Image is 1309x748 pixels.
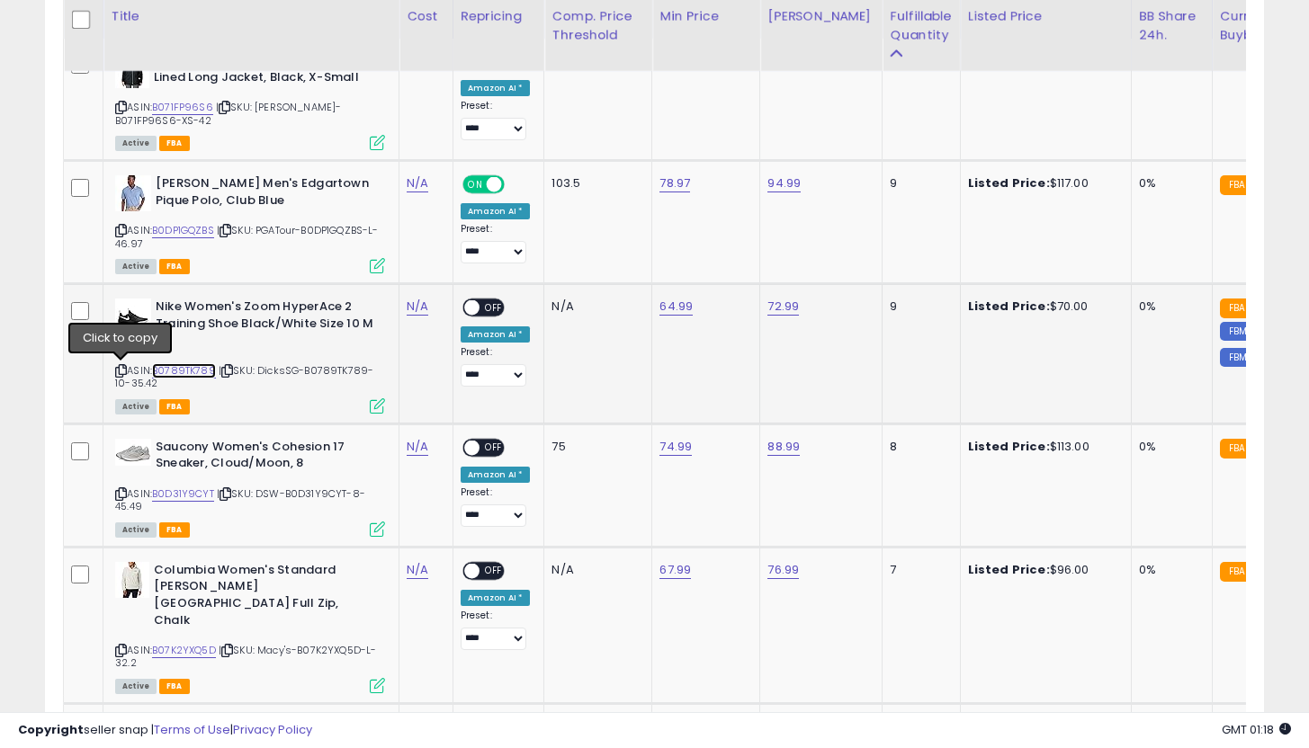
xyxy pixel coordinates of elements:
[890,7,952,45] div: Fulfillable Quantity
[115,562,385,691] div: ASIN:
[502,177,531,192] span: OFF
[159,399,190,414] span: FBA
[18,722,312,739] div: seller snap | |
[480,563,508,578] span: OFF
[115,486,365,513] span: | SKU: DSW-B0D31Y9CYT-8-45.49
[111,7,391,26] div: Title
[407,174,428,192] a: N/A
[461,80,531,96] div: Amazon AI *
[115,522,157,538] span: All listings currently available for purchase on Amazon
[407,7,445,26] div: Cost
[407,561,428,579] a: N/A
[115,223,379,250] span: | SKU: PGATour-B0DP1GQZBS-L-46.97
[659,438,692,456] a: 74.99
[152,100,213,115] a: B071FP96S6
[159,679,190,694] span: FBA
[156,175,374,213] b: [PERSON_NAME] Men's Edgartown Pique Polo, Club Blue
[233,721,312,738] a: Privacy Policy
[115,363,373,390] span: | SKU: DicksSG-B0789TK789-10-35.42
[767,7,874,26] div: [PERSON_NAME]
[968,298,1050,315] b: Listed Price:
[551,7,644,45] div: Comp. Price Threshold
[115,100,341,127] span: | SKU: [PERSON_NAME]-B071FP96S6-XS-42
[968,7,1124,26] div: Listed Price
[659,561,691,579] a: 67.99
[767,298,799,316] a: 72.99
[890,298,946,315] div: 9
[156,439,374,476] b: Saucony Women's Cohesion 17 Sneaker, Cloud/Moon, 8
[551,175,638,191] div: 103.5
[1220,322,1255,341] small: FBM
[115,136,157,151] span: All listings currently available for purchase on Amazon
[1220,439,1253,459] small: FBA
[890,175,946,191] div: 9
[461,223,531,263] div: Preset:
[1139,175,1198,191] div: 0%
[551,298,638,315] div: N/A
[154,721,230,738] a: Terms of Use
[152,363,216,378] a: B0789TK789
[890,562,946,578] div: 7
[1139,7,1205,45] div: BB Share 24h.
[461,346,531,387] div: Preset:
[551,562,638,578] div: N/A
[464,177,487,192] span: ON
[159,136,190,151] span: FBA
[480,300,508,316] span: OFF
[1220,562,1253,582] small: FBA
[461,467,531,483] div: Amazon AI *
[1139,298,1198,315] div: 0%
[767,561,799,579] a: 76.99
[115,259,157,274] span: All listings currently available for purchase on Amazon
[890,439,946,455] div: 8
[461,590,531,606] div: Amazon AI *
[461,7,537,26] div: Repricing
[461,326,531,343] div: Amazon AI *
[115,643,377,670] span: | SKU: Macy's-B07K2YXQ5D-L-32.2
[461,486,531,527] div: Preset:
[767,438,800,456] a: 88.99
[115,298,151,334] img: 41DBvSiYIsL._SL40_.jpg
[115,175,151,211] img: 41vS6wLZ+hL._SL40_.jpg
[1222,721,1291,738] span: 2025-09-18 01:18 GMT
[115,439,385,535] div: ASIN:
[968,561,1050,578] b: Listed Price:
[461,203,531,219] div: Amazon AI *
[115,679,157,694] span: All listings currently available for purchase on Amazon
[659,298,693,316] a: 64.99
[152,486,214,502] a: B0D31Y9CYT
[968,175,1117,191] div: $117.00
[659,7,752,26] div: Min Price
[551,439,638,455] div: 75
[156,298,374,353] b: Nike Women's Zoom HyperAce 2 Training Shoe Black/White Size 10 M US
[659,174,690,192] a: 78.97
[1139,439,1198,455] div: 0%
[1139,562,1198,578] div: 0%
[115,175,385,272] div: ASIN:
[18,721,84,738] strong: Copyright
[461,610,531,650] div: Preset:
[968,298,1117,315] div: $70.00
[1220,348,1255,367] small: FBM
[159,259,190,274] span: FBA
[159,522,190,538] span: FBA
[968,562,1117,578] div: $96.00
[968,174,1050,191] b: Listed Price:
[968,439,1117,455] div: $113.00
[1220,175,1253,195] small: FBA
[115,298,385,412] div: ASIN:
[407,438,428,456] a: N/A
[115,399,157,414] span: All listings currently available for purchase on Amazon
[1220,298,1253,318] small: FBA
[461,100,531,140] div: Preset:
[154,562,372,633] b: Columbia Women's Standard [PERSON_NAME][GEOGRAPHIC_DATA] Full Zip, Chalk
[968,438,1050,455] b: Listed Price:
[152,223,214,238] a: B0DP1GQZBS
[115,52,385,148] div: ASIN:
[480,440,508,455] span: OFF
[152,643,216,658] a: B07K2YXQ5D
[767,174,801,192] a: 94.99
[407,298,428,316] a: N/A
[154,52,372,90] b: Columbia Women's Switchback Lined Long Jacket, Black, X-Small
[115,562,149,598] img: 31ou82Y5fBL._SL40_.jpg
